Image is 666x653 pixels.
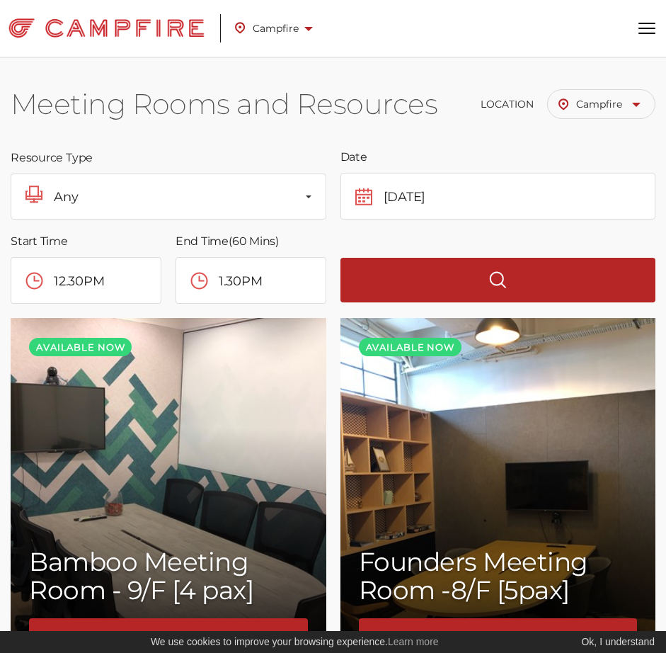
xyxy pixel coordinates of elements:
label: Date [340,150,367,164]
label: Start Time [11,234,68,249]
span: Any [54,186,78,208]
a: Campfire [547,89,655,119]
div: Ok, I understand [578,635,655,649]
span: We use cookies to improve your browsing experience. [151,636,439,647]
a: Learn more [388,636,439,647]
a: Campfire [235,12,327,45]
label: Resource Type [11,151,93,165]
span: (60 Mins) [229,234,279,248]
h2: Founders Meeting Room -8/F [5pax] [359,547,638,604]
span: Available now [359,338,461,356]
span: Campfire [235,19,313,38]
span: Campfire [576,98,641,110]
span: Available now [29,338,132,356]
h1: Meeting Rooms and Resources [11,86,437,121]
span: Location [481,98,534,110]
button: Any [11,174,326,220]
h2: Bamboo Meeting Room - 9/F [4 pax] [29,547,308,604]
label: End Time [176,234,279,249]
